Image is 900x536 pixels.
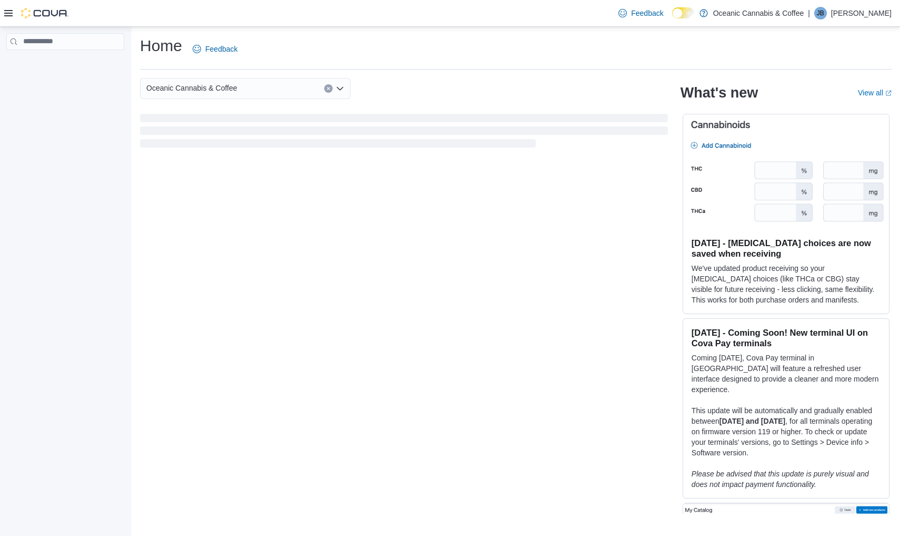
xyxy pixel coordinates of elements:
h3: [DATE] - [MEDICAL_DATA] choices are now saved when receiving [692,238,881,259]
span: Feedback [205,44,237,54]
span: Oceanic Cannabis & Coffee [146,82,237,94]
p: Oceanic Cannabis & Coffee [713,7,804,20]
h3: [DATE] - Coming Soon! New terminal UI on Cova Pay terminals [692,327,881,348]
p: This update will be automatically and gradually enabled between , for all terminals operating on ... [692,405,881,458]
nav: Complex example [6,52,124,77]
em: Please be advised that this update is purely visual and does not impact payment functionality. [692,470,869,489]
span: JB [817,7,824,20]
a: Feedback [614,3,667,24]
div: Jelisa Bond [814,7,827,20]
button: Open list of options [336,84,344,93]
p: We've updated product receiving so your [MEDICAL_DATA] choices (like THCa or CBG) stay visible fo... [692,263,881,305]
input: Dark Mode [672,7,694,18]
p: [PERSON_NAME] [831,7,892,20]
h2: What's new [681,84,758,101]
span: Dark Mode [672,18,673,19]
svg: External link [885,90,892,96]
a: View allExternal link [858,89,892,97]
img: Cova [21,8,68,18]
p: | [808,7,810,20]
a: Feedback [188,38,242,60]
h1: Home [140,35,182,56]
span: Feedback [631,8,663,18]
p: Coming [DATE], Cova Pay terminal in [GEOGRAPHIC_DATA] will feature a refreshed user interface des... [692,353,881,395]
button: Clear input [324,84,333,93]
span: Loading [140,116,668,150]
strong: [DATE] and [DATE] [719,417,785,425]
